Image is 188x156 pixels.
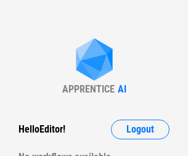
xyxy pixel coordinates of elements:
div: Hello Editor ! [18,120,65,139]
span: Logout [126,125,154,134]
div: APPRENTICE [62,83,115,95]
button: Logout [111,120,170,139]
div: AI [118,83,126,95]
img: Apprentice AI [70,38,119,83]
